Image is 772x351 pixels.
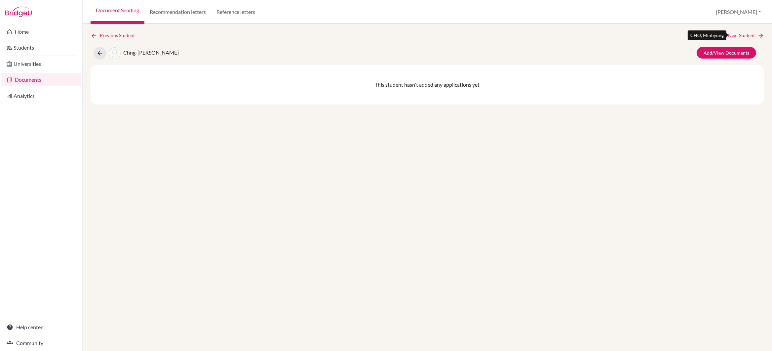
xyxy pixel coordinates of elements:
[5,7,32,17] img: Bridge-U
[123,49,179,56] span: Chng-[PERSON_NAME]
[713,6,764,18] button: [PERSON_NAME]
[1,57,81,70] a: Universities
[697,47,756,59] a: Add/View Documents
[1,73,81,86] a: Documents
[688,30,726,40] div: CHO, Minhyung
[1,41,81,54] a: Students
[1,336,81,350] a: Community
[1,321,81,334] a: Help center
[1,89,81,103] a: Analytics
[91,32,140,39] a: Previous Student
[91,65,764,105] div: This student hasn't added any applications yet
[1,25,81,38] a: Home
[728,32,764,39] a: Next Student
